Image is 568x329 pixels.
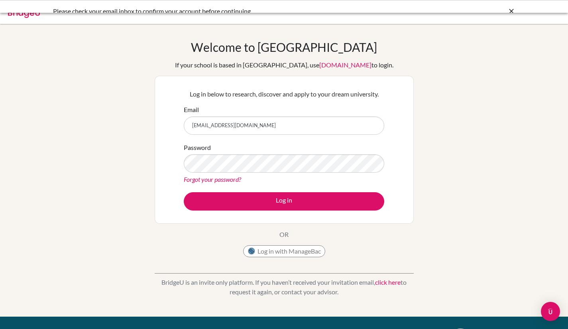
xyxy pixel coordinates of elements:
p: OR [279,230,289,239]
h1: Welcome to [GEOGRAPHIC_DATA] [191,40,377,54]
p: Log in below to research, discover and apply to your dream university. [184,89,384,99]
button: Log in [184,192,384,211]
label: Email [184,105,199,114]
a: click here [375,278,401,286]
p: BridgeU is an invite only platform. If you haven’t received your invitation email, to request it ... [155,278,414,297]
label: Password [184,143,211,152]
a: Forgot your password? [184,175,241,183]
div: Open Intercom Messenger [541,302,560,321]
button: Log in with ManageBac [243,245,325,257]
div: If your school is based in [GEOGRAPHIC_DATA], use to login. [175,60,393,70]
a: [DOMAIN_NAME] [319,61,371,69]
div: Please check your email inbox to confirm your account before continuing. [53,6,396,16]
